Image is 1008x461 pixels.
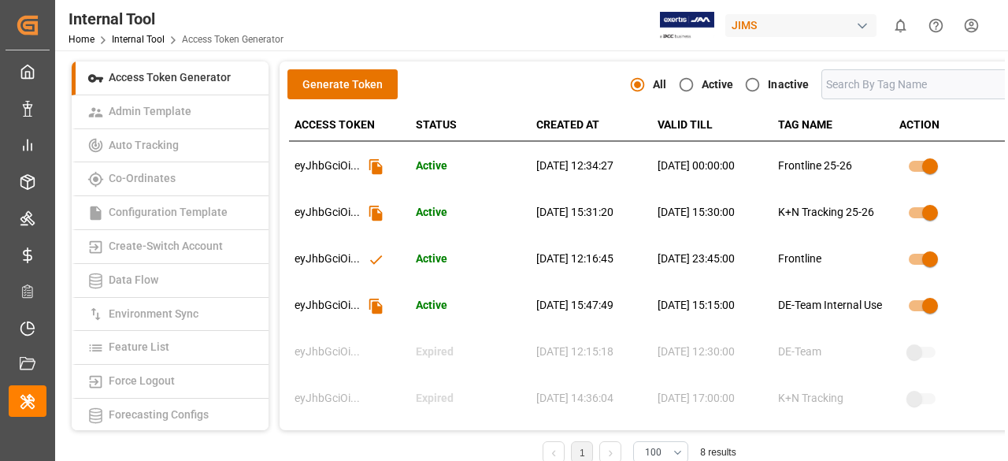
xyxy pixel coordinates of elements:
span: Data Flow [104,273,163,286]
p: eyJhbGciOi ... [295,392,360,406]
td: [DATE] 12:30:00 [652,329,773,376]
a: Force Logout [72,365,269,399]
span: Co-Ordinates [104,172,180,184]
p: eyJhbGciOi ... [295,159,360,173]
span: Feature List [104,340,174,353]
a: Co-Ordinates [72,162,269,196]
td: K+N Tracking [773,376,894,422]
td: [DATE] 12:34:27 [531,143,652,190]
th: TAG NAME [773,110,894,140]
div: JIMS [725,14,876,37]
td: [DATE] 12:15:18 [531,329,652,376]
img: Exertis%20JAM%20-%20Email%20Logo.jpg_1722504956.jpg [660,12,714,39]
td: Active [410,143,532,190]
th: VALID TILL [652,110,773,140]
td: [DATE] 15:30:00 [652,190,773,236]
td: [DATE] 00:00:00 [652,143,773,190]
a: Create-Switch Account [72,230,269,264]
a: Home [69,34,94,45]
a: Access Token Generator [72,61,269,95]
button: Help Center [918,8,954,43]
td: [DATE] 15:47:49 [531,283,652,329]
strong: Inactive [768,78,809,91]
th: CREATED AT [531,110,652,140]
span: Access Token Generator [104,71,235,84]
td: Active [410,236,532,283]
p: eyJhbGciOi ... [295,345,360,359]
td: Frontline 25-26 [773,143,894,190]
p: eyJhbGciOi ... [295,206,360,220]
td: Frontline [773,236,894,283]
button: JIMS [725,10,883,40]
a: Data Flow [72,264,269,298]
a: Forecasting Configs [72,399,269,433]
td: [DATE] 15:15:00 [652,283,773,329]
td: K+N Tracking 25-26 [773,190,894,236]
strong: Active [702,78,734,91]
strong: All [653,78,666,91]
div: Internal Tool [69,7,283,31]
a: 1 [580,448,585,459]
button: show 0 new notifications [883,8,918,43]
th: STATUS [410,110,532,140]
span: Create-Switch Account [104,240,228,252]
td: [DATE] 17:00:00 [652,376,773,422]
span: Forecasting Configs [104,408,213,421]
span: Environment Sync [104,307,203,320]
p: eyJhbGciOi ... [295,299,360,313]
a: Configuration Template [72,196,269,230]
span: 8 results [700,447,736,458]
span: 100 [645,445,661,459]
td: [DATE] 12:16:45 [531,236,652,283]
td: [DATE] 23:45:00 [652,236,773,283]
th: ACCESS TOKEN [289,110,410,140]
span: Force Logout [104,374,180,387]
a: Internal Tool [112,34,165,45]
button: Generate Token [287,69,398,99]
a: Feature List [72,331,269,365]
td: Active [410,283,532,329]
td: [DATE] 15:31:20 [531,190,652,236]
span: Auto Tracking [104,139,183,151]
td: [DATE] 14:36:04 [531,376,652,422]
td: DE-Team Internal Use [773,283,894,329]
a: Environment Sync [72,298,269,332]
td: Expired [410,376,532,422]
td: DE-Team [773,329,894,376]
span: Configuration Template [104,206,232,218]
a: Admin Template [72,95,269,129]
a: Auto Tracking [72,129,269,163]
td: Expired [410,329,532,376]
span: Admin Template [104,105,196,117]
p: eyJhbGciOi ... [295,252,360,266]
td: Active [410,190,532,236]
